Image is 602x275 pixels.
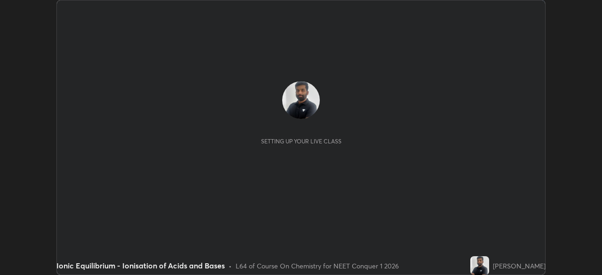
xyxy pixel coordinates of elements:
div: Setting up your live class [261,138,341,145]
div: • [229,261,232,271]
div: L64 of Course On Chemistry for NEET Conquer 1 2026 [236,261,399,271]
img: 24d67036607d45f1b5261c940733aadb.jpg [282,81,320,119]
img: 24d67036607d45f1b5261c940733aadb.jpg [470,256,489,275]
div: [PERSON_NAME] [493,261,546,271]
div: Ionic Equilibrium - Ionisation of Acids and Bases [56,260,225,271]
